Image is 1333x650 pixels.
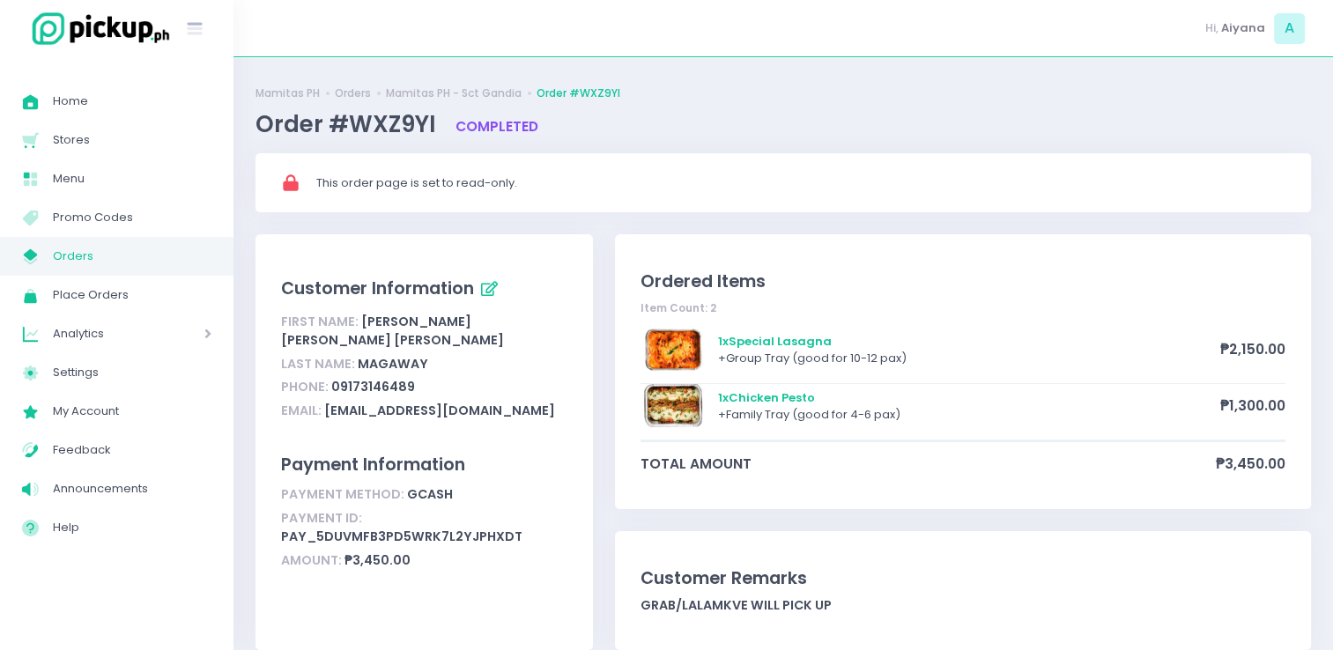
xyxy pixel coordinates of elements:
[53,477,211,500] span: Announcements
[281,400,567,424] div: [EMAIL_ADDRESS][DOMAIN_NAME]
[1221,19,1265,37] span: Aiyana
[53,284,211,307] span: Place Orders
[281,485,404,503] span: Payment Method:
[316,174,1287,192] div: This order page is set to read-only.
[53,322,154,345] span: Analytics
[281,509,362,527] span: Payment ID:
[641,596,1285,615] div: Grab/lalamkve will pick up
[281,275,567,305] div: Customer Information
[281,506,567,549] div: pay_5DuvMfb3pd5wrk7L2yjpHXdT
[281,310,567,352] div: [PERSON_NAME] [PERSON_NAME] [PERSON_NAME]
[281,355,355,373] span: Last Name:
[281,483,567,506] div: gcash
[641,565,1285,591] div: Customer Remarks
[641,269,1285,294] div: Ordered Items
[386,85,522,101] a: Mamitas PH - Sct Gandia
[53,129,211,151] span: Stores
[455,117,538,136] span: completed
[53,90,211,113] span: Home
[22,10,172,48] img: logo
[53,206,211,229] span: Promo Codes
[281,313,359,330] span: First Name:
[281,378,329,395] span: Phone:
[641,300,1285,316] div: Item Count: 2
[53,245,211,268] span: Orders
[255,108,441,140] span: Order #WXZ9YI
[53,516,211,539] span: Help
[281,452,567,477] div: Payment Information
[53,361,211,384] span: Settings
[537,85,620,101] a: Order #WXZ9YI
[281,551,342,569] span: Amount:
[53,167,211,190] span: Menu
[281,376,567,400] div: 09173146489
[281,549,567,572] div: ₱3,450.00
[1274,13,1305,44] span: A
[1216,454,1285,474] span: ₱3,450.00
[1205,19,1218,37] span: Hi,
[53,439,211,462] span: Feedback
[641,454,1216,474] span: total amount
[281,402,322,419] span: Email:
[335,85,371,101] a: Orders
[281,352,567,376] div: Magaway
[255,85,320,101] a: Mamitas PH
[53,400,211,423] span: My Account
